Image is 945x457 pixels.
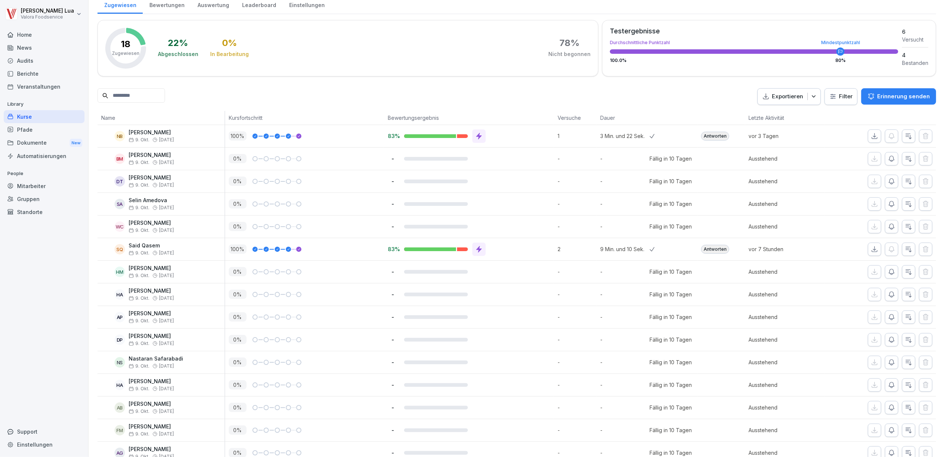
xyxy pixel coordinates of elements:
p: - [558,313,597,321]
p: [PERSON_NAME] [129,333,174,339]
p: 2 [558,245,597,253]
div: AP [115,312,125,322]
div: HA [115,380,125,390]
p: Bewertungsergebnis [388,114,550,122]
p: 0 % [229,222,247,231]
p: Said Qasem [129,243,174,249]
div: AB [115,402,125,413]
span: [DATE] [159,160,174,165]
p: - [558,381,597,389]
p: 3 Min. und 22 Sek. [600,132,650,140]
p: Ausstehend [749,155,825,162]
div: NS [115,357,125,368]
p: - [600,426,650,434]
div: BM [115,154,125,164]
span: [DATE] [159,364,174,369]
div: Fällig in 10 Tagen [650,223,692,230]
span: 9. Okt. [129,431,149,437]
div: Mindestpunktzahl [821,40,860,45]
span: 9. Okt. [129,273,149,278]
a: Automatisierungen [4,149,85,162]
p: 100 % [229,244,247,254]
p: Ausstehend [749,268,825,276]
p: [PERSON_NAME] [129,446,174,453]
p: Nastaran Safarabadi [129,356,183,362]
a: DokumenteNew [4,136,85,150]
p: [PERSON_NAME] [129,310,174,317]
p: - [600,358,650,366]
p: 83% [388,132,398,139]
div: New [70,139,82,147]
div: Support [4,425,85,438]
a: News [4,41,85,54]
p: 0 % [229,199,247,208]
a: Berichte [4,67,85,80]
a: Gruppen [4,193,85,206]
div: Einstellungen [4,438,85,451]
div: HA [115,289,125,300]
p: [PERSON_NAME] [129,378,174,385]
span: 9. Okt. [129,228,149,233]
p: vor 7 Stunden [749,245,825,253]
p: - [600,223,650,230]
div: Filter [829,93,853,100]
div: FM [115,425,125,435]
p: - [388,268,398,275]
span: 9. Okt. [129,341,149,346]
span: 9. Okt. [129,386,149,391]
p: 18 [121,40,130,49]
div: Standorte [4,206,85,218]
div: Fällig in 10 Tagen [650,426,692,434]
div: Versucht [902,36,928,43]
div: HM [115,267,125,277]
p: Ausstehend [749,404,825,411]
span: 9. Okt. [129,205,149,210]
span: 9. Okt. [129,250,149,256]
div: 100.0 % [610,58,898,63]
span: 9. Okt. [129,183,149,188]
div: Abgeschlossen [158,50,198,58]
span: [DATE] [159,137,174,142]
p: - [600,200,650,208]
p: - [600,336,650,343]
p: - [558,426,597,434]
p: Library [4,98,85,110]
div: Audits [4,54,85,67]
div: Fällig in 10 Tagen [650,449,692,457]
span: 9. Okt. [129,296,149,301]
p: - [558,200,597,208]
p: Ausstehend [749,313,825,321]
div: SA [115,199,125,209]
div: Nicht begonnen [548,50,591,58]
p: 0 % [229,403,247,412]
p: - [558,177,597,185]
p: 0 % [229,177,247,186]
div: DT [115,176,125,187]
p: - [558,268,597,276]
p: - [600,313,650,321]
p: - [388,381,398,388]
p: - [600,155,650,162]
div: SQ [115,244,125,254]
button: Exportieren [757,88,821,105]
p: [PERSON_NAME] [129,129,174,136]
p: Dauer [600,114,646,122]
p: - [388,178,398,185]
div: Fällig in 10 Tagen [650,336,692,343]
p: - [388,155,398,162]
p: - [388,291,398,298]
p: Ausstehend [749,177,825,185]
p: 9 Min. und 10 Sek. [600,245,650,253]
span: 9. Okt. [129,364,149,369]
p: - [388,449,398,456]
a: Kurse [4,110,85,123]
div: Fällig in 10 Tagen [650,313,692,321]
span: 9. Okt. [129,160,149,165]
div: 0 % [222,39,237,47]
button: Filter [825,89,857,105]
div: Veranstaltungen [4,80,85,93]
div: 6 [902,28,928,36]
p: - [388,359,398,366]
